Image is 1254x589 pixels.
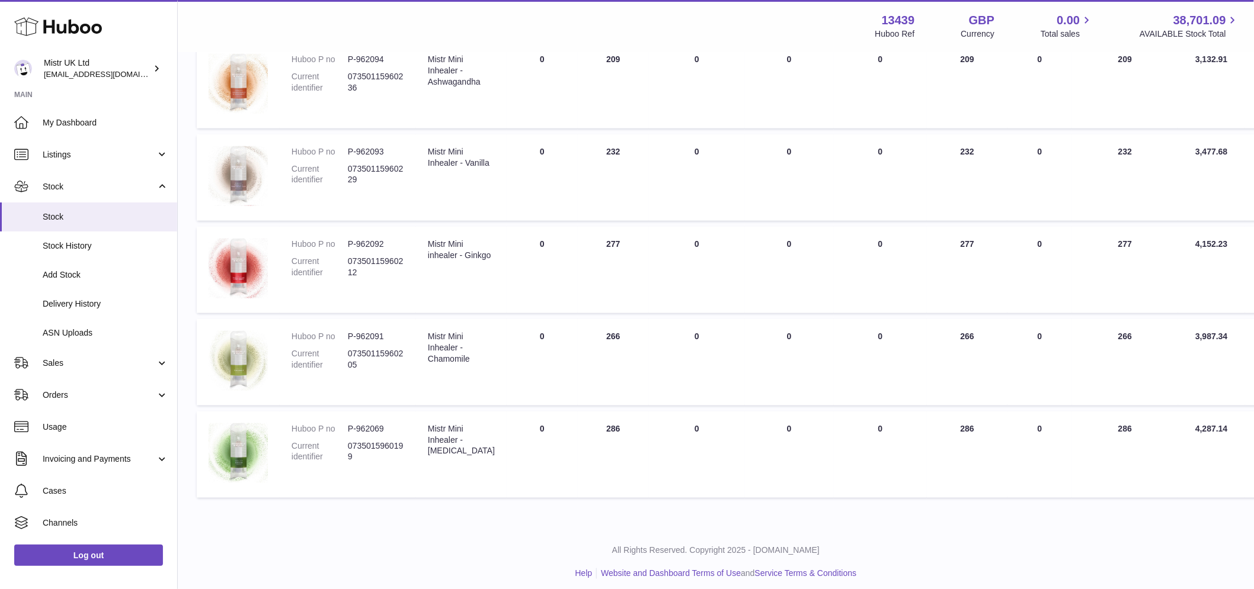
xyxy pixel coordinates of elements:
[14,60,32,78] img: internalAdmin-13439@internal.huboo.com
[292,239,348,250] dt: Huboo P no
[43,390,156,401] span: Orders
[209,423,268,483] img: product image
[601,569,741,578] a: Website and Dashboard Terms of Use
[1007,227,1072,313] td: 0
[878,147,883,156] span: 0
[745,42,834,128] td: 0
[649,319,745,405] td: 0
[927,319,1007,405] td: 266
[43,358,156,369] span: Sales
[878,424,883,433] span: 0
[292,54,348,65] dt: Huboo P no
[209,146,268,206] img: product image
[745,411,834,498] td: 0
[348,146,404,157] dd: P-962093
[292,256,348,278] dt: Current identifier
[43,240,168,252] span: Stock History
[927,42,1007,128] td: 209
[1072,134,1178,221] td: 232
[43,117,168,128] span: My Dashboard
[578,411,649,498] td: 286
[43,327,168,339] span: ASN Uploads
[878,331,883,341] span: 0
[292,71,348,94] dt: Current identifier
[969,12,994,28] strong: GBP
[755,569,857,578] a: Service Terms & Conditions
[878,54,883,64] span: 0
[1140,12,1240,40] a: 38,701.09 AVAILABLE Stock Total
[292,440,348,463] dt: Current identifier
[14,545,163,566] a: Log out
[1173,12,1226,28] span: 38,701.09
[1007,411,1072,498] td: 0
[292,331,348,342] dt: Huboo P no
[745,134,834,221] td: 0
[649,411,745,498] td: 0
[44,69,174,79] span: [EMAIL_ADDRESS][DOMAIN_NAME]
[1195,54,1228,64] span: 3,132.91
[927,411,1007,498] td: 286
[1072,411,1178,498] td: 286
[507,411,578,498] td: 0
[597,568,856,580] li: and
[348,256,404,278] dd: 07350115960212
[209,239,268,298] img: product image
[1007,42,1072,128] td: 0
[878,239,883,249] span: 0
[1007,134,1072,221] td: 0
[882,12,915,28] strong: 13439
[43,269,168,281] span: Add Stock
[1041,28,1093,40] span: Total sales
[292,146,348,157] dt: Huboo P no
[961,28,995,40] div: Currency
[1072,42,1178,128] td: 209
[1041,12,1093,40] a: 0.00 Total sales
[507,227,578,313] td: 0
[927,134,1007,221] td: 232
[428,146,495,169] div: Mistr Mini Inhealer - Vanilla
[745,319,834,405] td: 0
[43,298,168,310] span: Delivery History
[507,134,578,221] td: 0
[1195,147,1228,156] span: 3,477.68
[292,348,348,371] dt: Current identifier
[292,163,348,186] dt: Current identifier
[578,134,649,221] td: 232
[578,227,649,313] td: 277
[575,569,593,578] a: Help
[1057,12,1080,28] span: 0.00
[348,163,404,186] dd: 07350115960229
[578,42,649,128] td: 209
[43,453,156,465] span: Invoicing and Payments
[927,227,1007,313] td: 277
[428,423,495,457] div: Mistr Mini Inhealer - [MEDICAL_DATA]
[209,331,268,391] img: product image
[43,181,156,192] span: Stock
[43,421,168,433] span: Usage
[428,239,495,261] div: Mistr Mini inhealer - Ginkgo
[1007,319,1072,405] td: 0
[1195,424,1228,433] span: 4,287.14
[43,517,168,529] span: Channels
[348,71,404,94] dd: 07350115960236
[348,331,404,342] dd: P-962091
[875,28,915,40] div: Huboo Ref
[187,545,1245,556] p: All Rights Reserved. Copyright 2025 - [DOMAIN_NAME]
[1072,227,1178,313] td: 277
[348,348,404,371] dd: 07350115960205
[44,57,151,80] div: Mistr UK Ltd
[43,211,168,223] span: Stock
[428,54,495,88] div: Mistr Mini Inhealer - Ashwagandha
[649,227,745,313] td: 0
[1195,331,1228,341] span: 3,987.34
[745,227,834,313] td: 0
[43,485,168,497] span: Cases
[209,54,268,114] img: product image
[348,54,404,65] dd: P-962094
[649,42,745,128] td: 0
[1140,28,1240,40] span: AVAILABLE Stock Total
[348,440,404,463] dd: 0735015960199
[348,423,404,434] dd: P-962069
[578,319,649,405] td: 266
[43,149,156,160] span: Listings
